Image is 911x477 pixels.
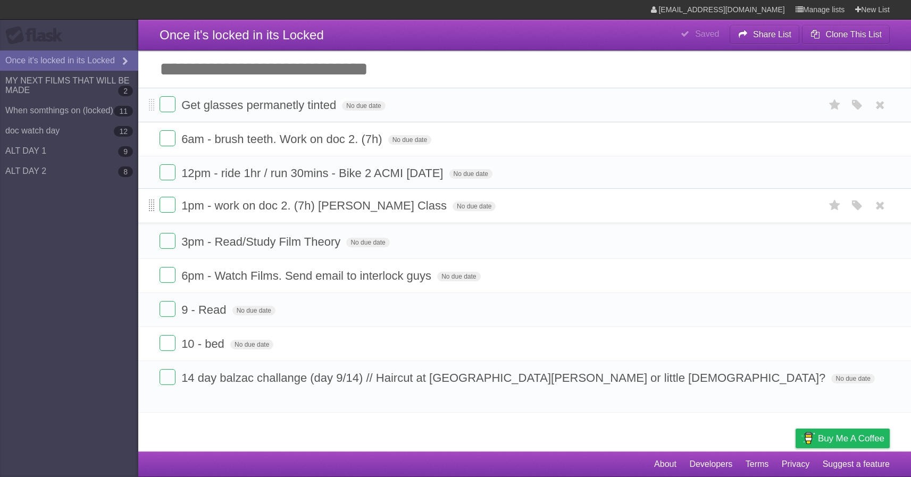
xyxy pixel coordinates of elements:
span: No due date [342,101,385,111]
label: Star task [825,96,845,114]
button: Share List [730,25,800,44]
label: Star task [825,197,845,214]
span: No due date [346,238,389,247]
span: 1pm - work on doc 2. (7h) [PERSON_NAME] Class [181,199,449,212]
span: No due date [230,340,273,349]
span: No due date [449,169,492,179]
b: Saved [695,29,719,38]
b: Clone This List [825,30,882,39]
a: Buy me a coffee [796,429,890,448]
span: No due date [232,306,275,315]
label: Done [160,164,175,180]
label: Done [160,130,175,146]
a: Privacy [782,454,809,474]
span: 10 - bed [181,337,227,350]
span: 14 day balzac challange (day 9/14) // Haircut at [GEOGRAPHIC_DATA][PERSON_NAME] or little [DEMOGR... [181,371,828,384]
label: Done [160,369,175,385]
b: 8 [118,166,133,177]
a: Terms [746,454,769,474]
b: 11 [114,106,133,116]
span: 9 - Read [181,303,229,316]
b: 2 [118,86,133,96]
div: Flask [5,26,69,45]
b: 12 [114,126,133,137]
img: Buy me a coffee [801,429,815,447]
span: No due date [831,374,874,383]
a: Suggest a feature [823,454,890,474]
label: Done [160,197,175,213]
a: About [654,454,676,474]
span: No due date [453,202,496,211]
span: 6pm - Watch Films. Send email to interlock guys [181,269,434,282]
span: 12pm - ride 1hr / run 30mins - Bike 2 ACMI [DATE] [181,166,446,180]
span: 6am - brush teeth. Work on doc 2. (7h) [181,132,385,146]
span: Buy me a coffee [818,429,884,448]
b: 9 [118,146,133,157]
a: Developers [689,454,732,474]
span: No due date [437,272,480,281]
span: Get glasses permanetly tinted [181,98,339,112]
label: Done [160,301,175,317]
span: No due date [388,135,431,145]
label: Done [160,335,175,351]
label: Done [160,96,175,112]
label: Done [160,267,175,283]
label: Done [160,233,175,249]
span: Once it's locked in its Locked [160,28,324,42]
b: Share List [753,30,791,39]
button: Clone This List [802,25,890,44]
span: 3pm - Read/Study Film Theory [181,235,343,248]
